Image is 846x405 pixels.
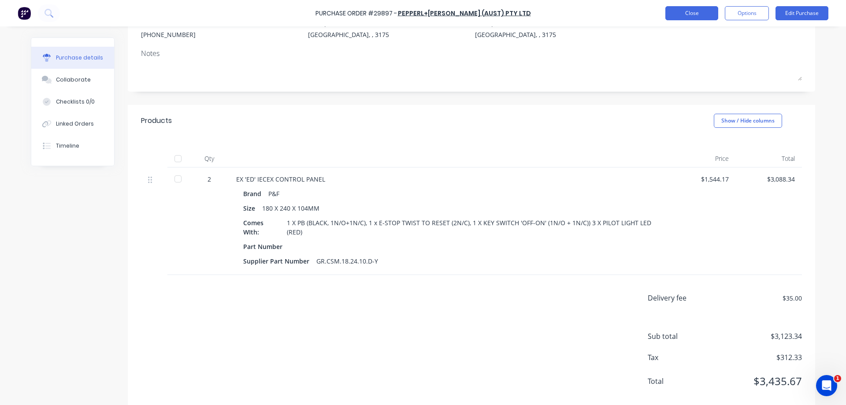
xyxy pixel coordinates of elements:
[648,293,714,303] div: Delivery fee
[677,175,729,184] div: $1,544.17
[714,294,802,303] div: $35.00
[648,376,714,386] span: Total
[308,30,389,39] div: [GEOGRAPHIC_DATA], , 3175
[189,150,229,167] div: Qty
[262,202,319,215] div: 180 X 240 X 104MM
[714,114,782,128] button: Show / Hide columns
[243,240,289,253] div: Part Number
[268,187,279,200] div: P&F
[243,202,262,215] div: Size
[316,255,378,268] div: GR.CSM.18.24.10.D-Y
[31,113,114,135] button: Linked Orders
[31,91,114,113] button: Checklists 0/0
[475,30,556,39] div: [GEOGRAPHIC_DATA], , 3175
[56,142,79,150] div: Timeline
[236,175,663,184] div: EX 'ED' IECEX CONTROL PANEL
[670,150,736,167] div: Price
[714,373,802,389] span: $3,435.67
[287,216,656,238] div: 1 X PB (BLACK, 1N/O+1N/C), 1 x E-STOP TWIST TO RESET (2N/C), 1 X KEY SWITCH 'OFF-ON' (1N/O + 1N/C...
[31,47,114,69] button: Purchase details
[736,150,802,167] div: Total
[315,9,397,18] div: Purchase Order #29897 -
[141,115,172,126] div: Products
[642,19,752,38] textarea: CONTROL STATION X 2 - YALE MP20
[141,48,802,59] div: Notes
[141,30,196,39] div: [PHONE_NUMBER]
[56,54,103,62] div: Purchase details
[648,352,714,363] span: Tax
[648,331,714,342] span: Sub total
[775,6,828,20] button: Edit Purchase
[714,331,802,342] span: $3,123.34
[743,175,795,184] div: $3,088.34
[243,216,287,238] div: Comes WIth:
[56,76,91,84] div: Collaborate
[56,120,94,128] div: Linked Orders
[56,98,95,106] div: Checklists 0/0
[243,187,268,200] div: Brand
[714,352,802,363] span: $312.33
[243,255,316,268] div: Supplier Part Number
[725,6,769,20] button: Options
[834,375,841,382] span: 1
[31,135,114,157] button: Timeline
[31,69,114,91] button: Collaborate
[816,375,837,396] iframe: Intercom live chat
[398,9,531,18] a: PEPPERL+[PERSON_NAME] (AUST) PTY LTD
[197,175,222,184] div: 2
[18,7,31,20] img: Factory
[665,6,718,20] button: Close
